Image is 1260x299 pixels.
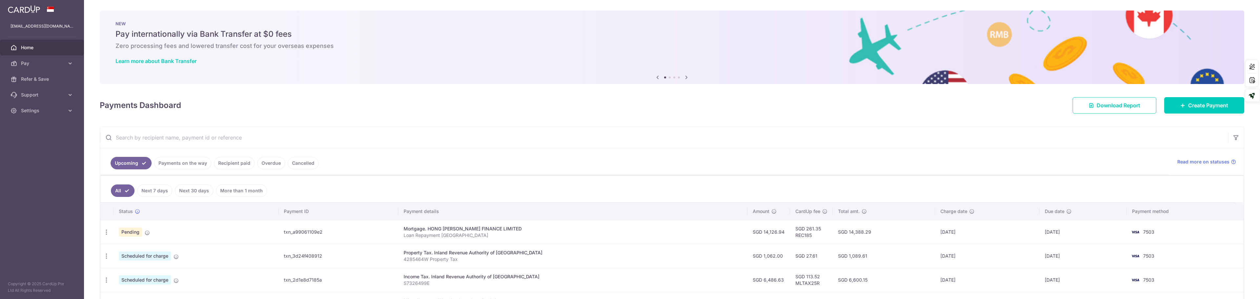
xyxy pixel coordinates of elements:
[935,220,1039,244] td: [DATE]
[216,184,267,197] a: More than 1 month
[1218,279,1253,296] iframe: Opens a widget where you can find more information
[279,268,398,292] td: txn_2d1e8d7185a
[115,58,197,64] a: Learn more about Bank Transfer
[833,244,935,268] td: SGD 1,089.61
[940,208,967,215] span: Charge date
[8,5,40,13] img: CardUp
[1129,252,1142,260] img: Bank Card
[404,225,742,232] div: Mortgage. HONG [PERSON_NAME] FINANCE LIMITED
[1039,268,1127,292] td: [DATE]
[119,208,133,215] span: Status
[111,157,152,169] a: Upcoming
[21,76,64,82] span: Refer & Save
[747,220,790,244] td: SGD 14,126.94
[1073,97,1156,114] a: Download Report
[790,220,833,244] td: SGD 261.35 REC185
[790,268,833,292] td: SGD 113.52 MLTAX25R
[21,92,64,98] span: Support
[279,244,398,268] td: txn_3d24f408912
[838,208,860,215] span: Total amt.
[115,42,1228,50] h6: Zero processing fees and lowered transfer cost for your overseas expenses
[21,60,64,67] span: Pay
[1177,159,1236,165] a: Read more on statuses
[279,220,398,244] td: txn_a99061109e2
[119,227,142,237] span: Pending
[747,244,790,268] td: SGD 1,062.00
[935,268,1039,292] td: [DATE]
[1129,276,1142,284] img: Bank Card
[100,99,181,111] h4: Payments Dashboard
[175,184,213,197] a: Next 30 days
[1177,159,1229,165] span: Read more on statuses
[154,157,211,169] a: Payments on the way
[257,157,285,169] a: Overdue
[1097,101,1140,109] span: Download Report
[404,273,742,280] div: Income Tax. Inland Revenue Authority of [GEOGRAPHIC_DATA]
[115,21,1228,26] p: NEW
[747,268,790,292] td: SGD 6,486.63
[1039,220,1127,244] td: [DATE]
[790,244,833,268] td: SGD 27.61
[100,127,1228,148] input: Search by recipient name, payment id or reference
[111,184,135,197] a: All
[404,280,742,287] p: S7326499E
[753,208,769,215] span: Amount
[404,232,742,239] p: Loan Repayment [GEOGRAPHIC_DATA]
[795,208,820,215] span: CardUp fee
[1188,101,1228,109] span: Create Payment
[398,203,747,220] th: Payment details
[279,203,398,220] th: Payment ID
[1045,208,1064,215] span: Due date
[115,29,1228,39] h5: Pay internationally via Bank Transfer at $0 fees
[1039,244,1127,268] td: [DATE]
[404,249,742,256] div: Property Tax. Inland Revenue Authority of [GEOGRAPHIC_DATA]
[119,251,171,261] span: Scheduled for charge
[1143,229,1154,235] span: 7503
[10,23,73,30] p: [EMAIL_ADDRESS][DOMAIN_NAME]
[214,157,255,169] a: Recipient paid
[21,107,64,114] span: Settings
[137,184,172,197] a: Next 7 days
[1164,97,1244,114] a: Create Payment
[404,256,742,263] p: 4285464W Property Tax
[1143,277,1154,283] span: 7503
[1129,228,1142,236] img: Bank Card
[833,220,935,244] td: SGD 14,388.29
[1143,253,1154,259] span: 7503
[21,44,64,51] span: Home
[119,275,171,285] span: Scheduled for charge
[100,11,1244,84] img: Bank transfer banner
[935,244,1039,268] td: [DATE]
[833,268,935,292] td: SGD 6,600.15
[288,157,319,169] a: Cancelled
[1127,203,1244,220] th: Payment method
